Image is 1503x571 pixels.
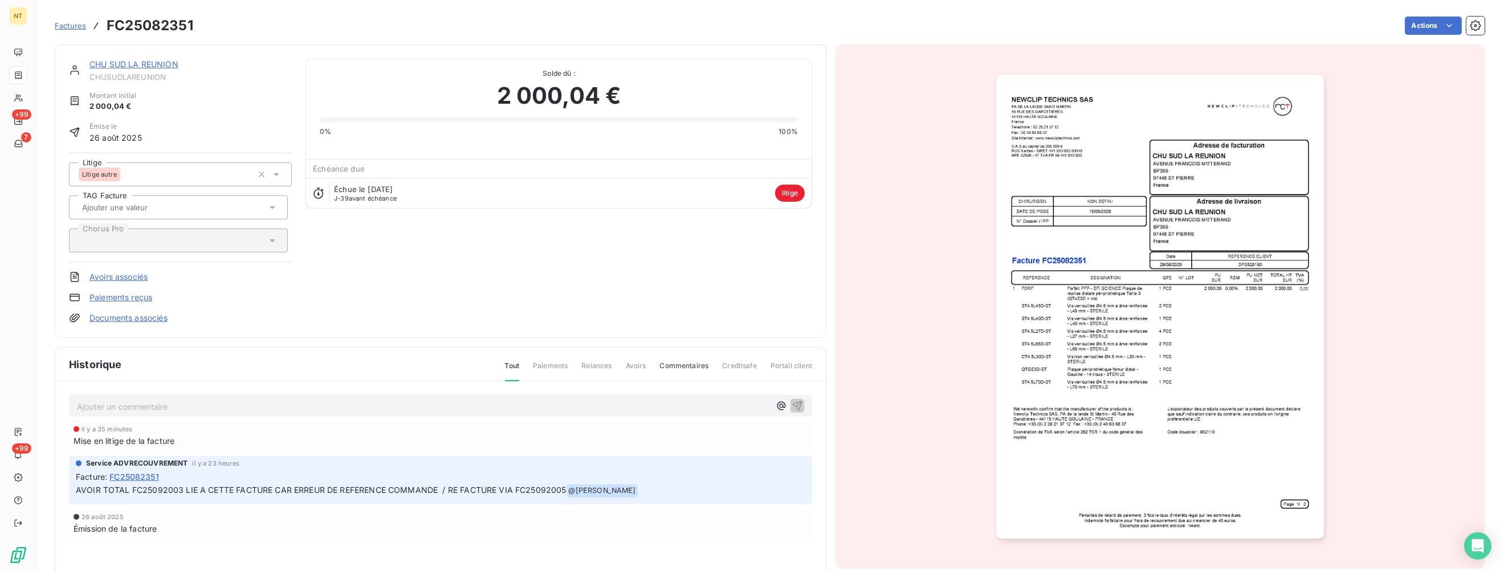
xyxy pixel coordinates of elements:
[89,59,178,69] a: CHU SUD LA REUNION
[626,361,646,380] span: Avoirs
[109,471,159,483] span: FC25082351
[89,72,292,81] span: CHUSUDLAREUNION
[89,91,136,101] span: Montant initial
[81,202,195,213] input: Ajouter une valeur
[334,194,349,202] span: J-39
[533,361,568,380] span: Paiements
[581,361,612,380] span: Relances
[21,132,31,142] span: 7
[89,312,168,324] a: Documents associés
[660,361,709,380] span: Commentaires
[779,127,798,137] span: 100%
[55,21,86,30] span: Factures
[55,20,86,31] a: Factures
[69,357,122,372] span: Historique
[722,361,757,380] span: Creditsafe
[74,523,157,535] span: Émission de la facture
[9,7,27,25] div: NT
[1405,17,1462,35] button: Actions
[12,109,31,120] span: +99
[334,185,393,194] span: Échue le [DATE]
[771,361,812,380] span: Portail client
[76,471,107,483] span: Facture :
[334,195,397,202] span: avant échéance
[89,121,142,132] span: Émise le
[567,484,638,497] span: @ [PERSON_NAME]
[76,485,567,495] span: AVOIR TOTAL FC25092003 LIE A CETTE FACTURE CAR ERREUR DE REFERENCE COMMANDE / RE FACTURE VIA FC25...
[82,426,133,433] span: il y a 35 minutes
[82,513,124,520] span: 26 août 2025
[505,361,520,381] span: Tout
[86,458,188,468] span: Service ADVRECOUVREMENT
[74,435,174,447] span: Mise en litige de la facture
[89,132,142,144] span: 26 août 2025
[89,101,136,112] span: 2 000,04 €
[497,79,621,113] span: 2 000,04 €
[320,68,798,79] span: Solde dû :
[89,292,152,303] a: Paiements reçus
[82,171,117,178] span: Litige autre
[313,164,365,173] span: Échéance due
[12,443,31,454] span: +99
[320,127,331,137] span: 0%
[9,546,27,564] img: Logo LeanPay
[192,460,239,467] span: il y a 23 heures
[89,271,148,283] a: Avoirs associés
[775,185,805,202] span: litige
[996,75,1324,539] img: invoice_thumbnail
[1464,532,1492,560] div: Open Intercom Messenger
[107,15,193,36] h3: FC25082351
